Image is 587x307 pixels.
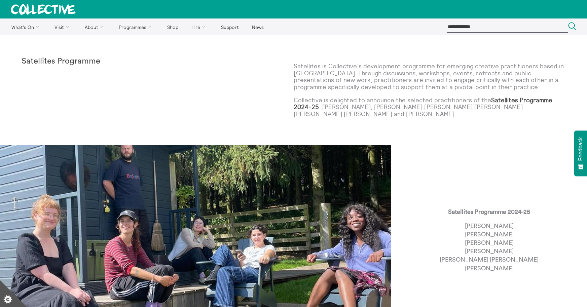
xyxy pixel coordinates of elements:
a: Shop [161,18,184,35]
a: Programmes [113,18,160,35]
p: Collective is delighted to announce the selected practitioners of the : [PERSON_NAME], [PERSON_NA... [294,97,566,118]
a: News [246,18,269,35]
a: What's On [5,18,47,35]
span: Feedback [578,137,584,161]
strong: Satellites Programme 2024-25 [448,209,530,215]
strong: Satellites Programme [22,57,100,65]
p: Satellites is Collective’s development programme for emerging creative practitioners based in [GE... [294,63,566,91]
p: [PERSON_NAME] [PERSON_NAME] [PERSON_NAME] [PERSON_NAME] [PERSON_NAME] [PERSON_NAME] [PERSON_NAME] [440,222,539,273]
a: Support [215,18,245,35]
a: Hire [186,18,214,35]
button: Feedback - Show survey [574,130,587,176]
a: Visit [49,18,78,35]
a: About [79,18,112,35]
strong: Satellites Programme 2024-25 [294,96,552,111]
